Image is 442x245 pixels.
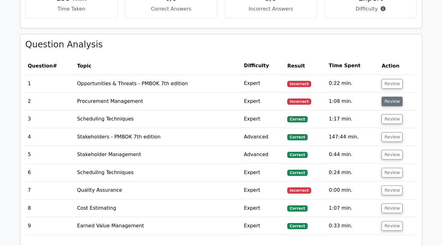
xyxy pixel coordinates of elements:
[25,128,75,146] td: 4
[326,75,379,92] td: 0:22 min.
[74,199,241,217] td: Cost Estimating
[326,128,379,146] td: 147:44 min.
[382,132,403,142] button: Review
[74,93,241,110] td: Procurement Management
[326,217,379,235] td: 0:33 min.
[287,98,311,105] span: Incorrect
[287,205,307,212] span: Correct
[382,114,403,124] button: Review
[74,164,241,182] td: Scheduling Techniques
[230,5,312,13] p: Incorrect Answers
[287,152,307,158] span: Correct
[28,63,53,69] span: Question
[287,223,307,229] span: Correct
[326,182,379,199] td: 0:00 min.
[74,182,241,199] td: Quality Assurance
[25,57,75,75] th: #
[382,79,403,89] button: Review
[326,146,379,164] td: 0:44 min.
[25,146,75,164] td: 5
[74,57,241,75] th: Topic
[25,110,75,128] td: 3
[130,5,212,13] p: Correct Answers
[241,146,285,164] td: Advanced
[25,217,75,235] td: 9
[287,81,311,87] span: Incorrect
[25,39,417,50] h3: Question Analysis
[74,110,241,128] td: Scheduling Techniques
[382,150,403,160] button: Review
[74,217,241,235] td: Earned Value Management
[241,110,285,128] td: Expert
[326,93,379,110] td: 1:08 min.
[287,134,307,140] span: Correct
[326,199,379,217] td: 1:07 min.
[326,57,379,75] th: Time Spent
[74,146,241,164] td: Stakeholder Management
[25,164,75,182] td: 6
[382,203,403,213] button: Review
[25,75,75,92] td: 1
[241,182,285,199] td: Expert
[25,93,75,110] td: 2
[330,5,412,13] p: Difficulty
[241,57,285,75] th: Difficulty
[326,164,379,182] td: 0:24 min.
[74,128,241,146] td: Stakeholders - PMBOK 7th edition
[287,116,307,122] span: Correct
[382,168,403,177] button: Review
[241,93,285,110] td: Expert
[241,75,285,92] td: Expert
[326,110,379,128] td: 1:17 min.
[25,182,75,199] td: 7
[74,75,241,92] td: Opportunities & Threats - PMBOK 7th edition
[241,199,285,217] td: Expert
[241,164,285,182] td: Expert
[31,5,113,13] p: Time Taken
[241,217,285,235] td: Expert
[382,221,403,231] button: Review
[382,97,403,106] button: Review
[287,170,307,176] span: Correct
[287,187,311,194] span: Incorrect
[379,57,417,75] th: Action
[25,199,75,217] td: 8
[285,57,326,75] th: Result
[241,128,285,146] td: Advanced
[382,186,403,195] button: Review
